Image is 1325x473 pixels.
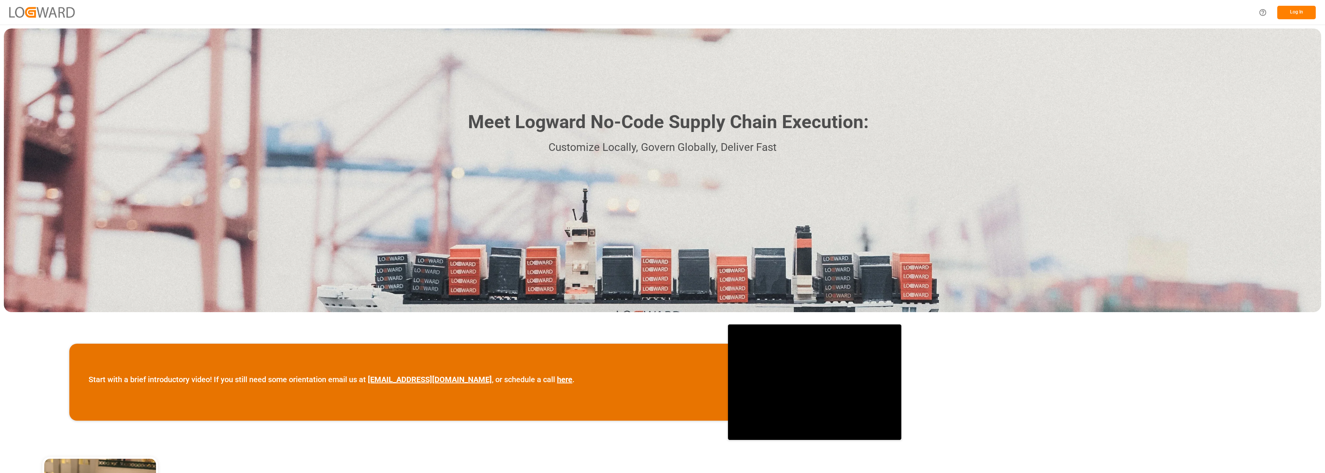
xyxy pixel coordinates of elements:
a: [EMAIL_ADDRESS][DOMAIN_NAME] [368,375,492,384]
button: Help Center [1254,4,1271,21]
button: Log In [1277,6,1316,19]
p: Start with a brief introductory video! If you still need some orientation email us at , or schedu... [89,374,575,385]
h1: Meet Logward No-Code Supply Chain Execution: [468,109,869,136]
a: here [557,375,572,384]
p: Customize Locally, Govern Globally, Deliver Fast [456,139,869,156]
iframe: video [728,324,901,440]
img: Logward_new_orange.png [9,7,75,17]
